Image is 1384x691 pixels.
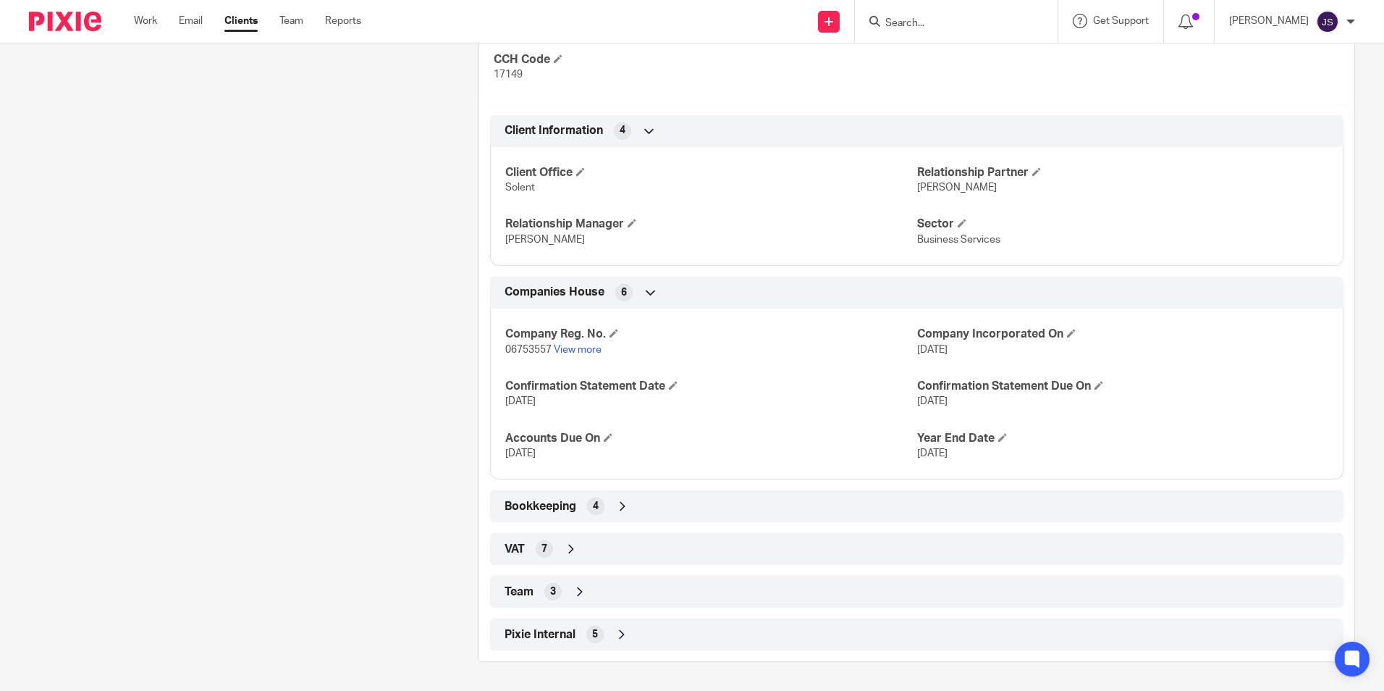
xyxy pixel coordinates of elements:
[917,345,948,355] span: [DATE]
[917,183,997,193] span: [PERSON_NAME]
[884,17,1014,30] input: Search
[620,123,625,138] span: 4
[1093,16,1149,26] span: Get Support
[541,542,547,556] span: 7
[505,327,916,342] h4: Company Reg. No.
[505,285,604,300] span: Companies House
[505,448,536,458] span: [DATE]
[505,235,585,245] span: [PERSON_NAME]
[134,14,157,28] a: Work
[1229,14,1309,28] p: [PERSON_NAME]
[325,14,361,28] a: Reports
[917,165,1328,180] h4: Relationship Partner
[279,14,303,28] a: Team
[917,235,1000,245] span: Business Services
[917,448,948,458] span: [DATE]
[505,431,916,446] h4: Accounts Due On
[505,345,552,355] span: 06753557
[621,285,627,300] span: 6
[505,165,916,180] h4: Client Office
[179,14,203,28] a: Email
[550,585,556,599] span: 3
[917,431,1328,446] h4: Year End Date
[505,183,535,193] span: Solent
[505,379,916,394] h4: Confirmation Statement Date
[224,14,258,28] a: Clients
[494,52,916,67] h4: CCH Code
[917,217,1328,232] h4: Sector
[505,585,533,600] span: Team
[505,217,916,232] h4: Relationship Manager
[917,379,1328,394] h4: Confirmation Statement Due On
[29,12,101,31] img: Pixie
[505,396,536,406] span: [DATE]
[494,70,523,80] span: 17149
[505,499,576,514] span: Bookkeeping
[917,327,1328,342] h4: Company Incorporated On
[593,499,599,514] span: 4
[505,123,603,138] span: Client Information
[1316,10,1339,33] img: svg%3E
[917,396,948,406] span: [DATE]
[592,627,598,642] span: 5
[505,542,525,557] span: VAT
[554,345,602,355] a: View more
[505,627,575,642] span: Pixie Internal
